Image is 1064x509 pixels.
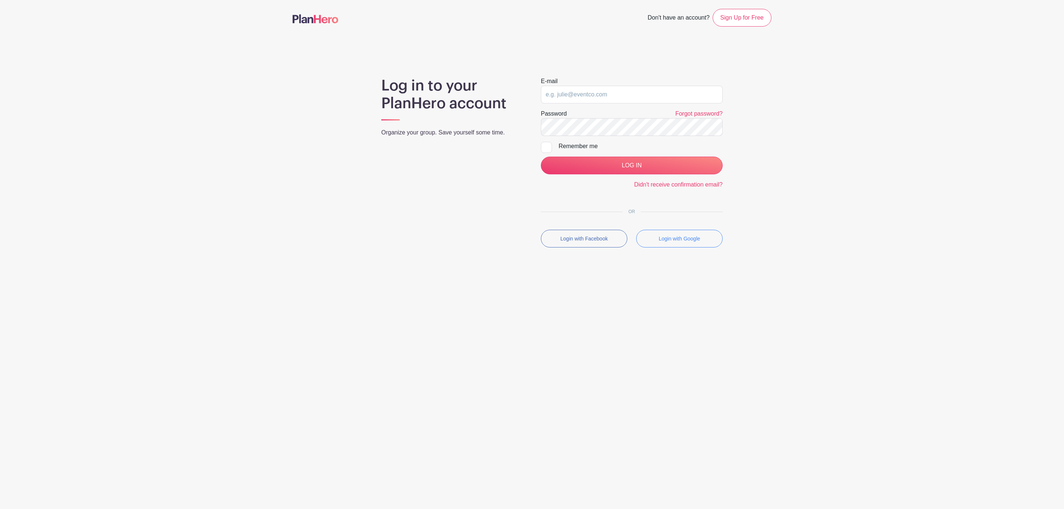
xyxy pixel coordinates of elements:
button: Login with Google [636,230,723,247]
span: OR [623,209,641,214]
a: Didn't receive confirmation email? [634,181,723,188]
small: Login with Facebook [560,236,608,242]
button: Login with Facebook [541,230,627,247]
p: Organize your group. Save yourself some time. [381,128,523,137]
a: Sign Up for Free [713,9,771,27]
span: Don't have an account? [648,10,710,27]
input: LOG IN [541,157,723,174]
div: Remember me [559,142,723,151]
img: logo-507f7623f17ff9eddc593b1ce0a138ce2505c220e1c5a4e2b4648c50719b7d32.svg [293,14,338,23]
label: Password [541,109,567,118]
small: Login with Google [659,236,700,242]
h1: Log in to your PlanHero account [381,77,523,112]
label: E-mail [541,77,557,86]
a: Forgot password? [675,110,723,117]
input: e.g. julie@eventco.com [541,86,723,103]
